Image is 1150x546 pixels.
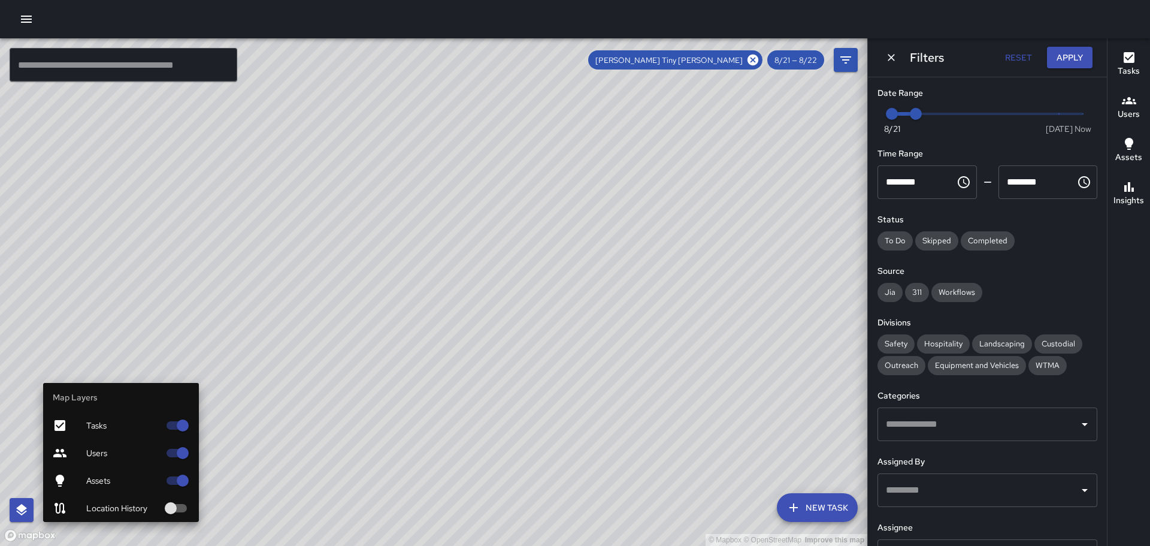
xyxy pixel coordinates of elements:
span: 8/21 [884,123,900,135]
h6: Insights [1113,194,1144,207]
div: To Do [877,231,913,251]
button: Tasks [1107,43,1150,86]
div: Users [43,439,199,467]
div: Custodial [1034,334,1082,354]
h6: Time Range [877,147,1097,161]
button: Open [1076,482,1093,499]
span: 8/21 — 8/22 [767,55,824,65]
button: Dismiss [882,49,900,67]
span: Outreach [877,360,925,370]
div: Landscaping [972,334,1032,354]
h6: Tasks [1118,65,1140,78]
div: 311 [905,283,929,302]
span: Users [86,447,159,459]
h6: Assets [1115,151,1142,164]
span: [DATE] [1046,123,1073,135]
button: Open [1076,416,1093,433]
span: Equipment and Vehicles [928,360,1026,370]
h6: Source [877,265,1097,278]
h6: Assignee [877,521,1097,535]
div: [PERSON_NAME] Tiny [PERSON_NAME] [588,50,762,70]
span: Jia [877,287,903,297]
div: WTMA [1028,356,1067,375]
button: Apply [1047,47,1092,69]
div: Jia [877,283,903,302]
button: Choose time, selected time is 12:00 AM [952,170,976,194]
span: Custodial [1034,339,1082,349]
span: 311 [905,287,929,297]
span: Now [1075,123,1091,135]
span: Safety [877,339,915,349]
span: Location History [86,502,159,514]
span: Hospitality [917,339,970,349]
div: Workflows [931,283,982,302]
span: Skipped [915,236,958,246]
h6: Filters [910,48,944,67]
button: Choose time, selected time is 11:59 PM [1072,170,1096,194]
h6: Date Range [877,87,1097,100]
span: Workflows [931,287,982,297]
div: Location History [43,494,199,522]
span: WTMA [1028,360,1067,370]
span: Tasks [86,420,159,432]
h6: Categories [877,390,1097,403]
h6: Assigned By [877,455,1097,469]
div: Skipped [915,231,958,251]
div: Equipment and Vehicles [928,356,1026,375]
button: Users [1107,86,1150,129]
h6: Status [877,213,1097,227]
li: Map Layers [43,383,199,412]
h6: Divisions [877,316,1097,330]
button: Insights [1107,173,1150,216]
h6: Users [1118,108,1140,121]
span: Assets [86,475,159,487]
div: Completed [961,231,1015,251]
button: New Task [777,493,858,522]
span: [PERSON_NAME] Tiny [PERSON_NAME] [588,55,750,65]
button: Reset [999,47,1037,69]
div: Outreach [877,356,925,375]
span: Landscaping [972,339,1032,349]
span: Completed [961,236,1015,246]
div: Assets [43,467,199,494]
div: Hospitality [917,334,970,354]
button: Filters [834,48,858,72]
button: Assets [1107,129,1150,173]
div: Safety [877,334,915,354]
div: Tasks [43,412,199,439]
span: To Do [877,236,913,246]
